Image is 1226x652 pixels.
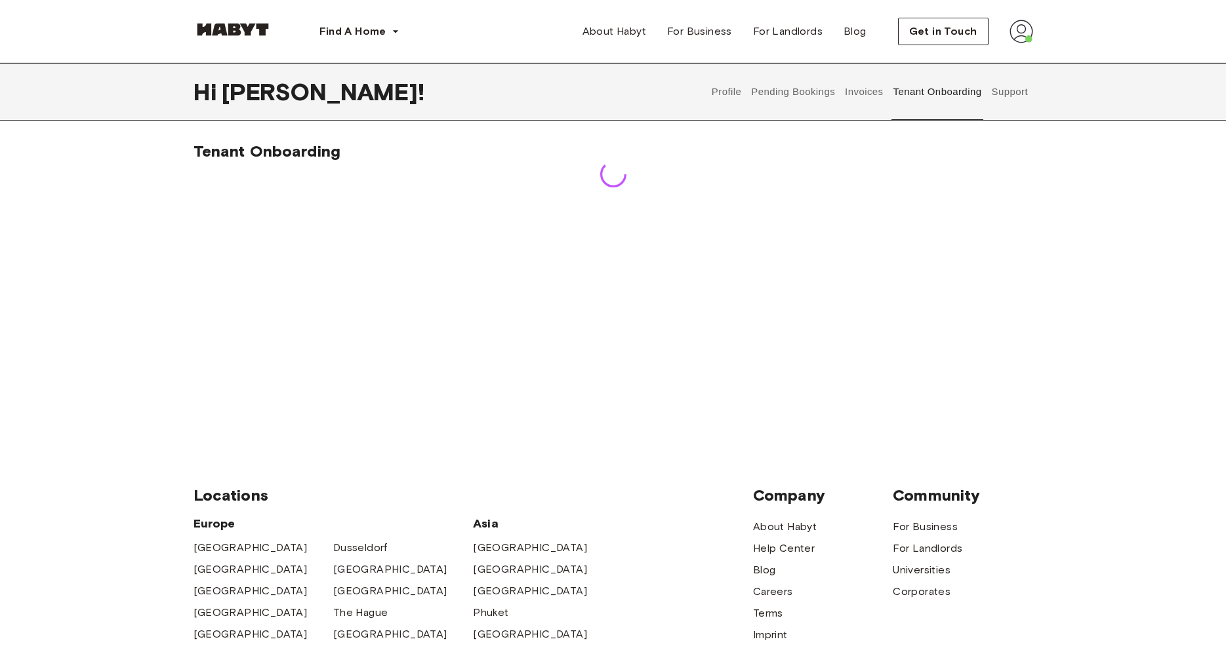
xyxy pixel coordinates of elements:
[657,18,743,45] a: For Business
[572,18,657,45] a: About Habyt
[194,540,308,556] a: [GEOGRAPHIC_DATA]
[473,562,587,577] a: [GEOGRAPHIC_DATA]
[473,540,587,556] a: [GEOGRAPHIC_DATA]
[333,562,447,577] a: [GEOGRAPHIC_DATA]
[194,605,308,621] a: [GEOGRAPHIC_DATA]
[194,626,308,642] a: [GEOGRAPHIC_DATA]
[710,63,743,121] button: Profile
[194,583,308,599] a: [GEOGRAPHIC_DATA]
[753,24,823,39] span: For Landlords
[893,584,950,600] a: Corporates
[194,78,222,105] span: Hi
[473,605,508,621] a: Phuket
[893,562,950,578] a: Universities
[753,562,776,578] a: Blog
[319,24,386,39] span: Find A Home
[473,583,587,599] a: [GEOGRAPHIC_DATA]
[473,516,613,531] span: Asia
[898,18,989,45] button: Get in Touch
[753,605,783,621] a: Terms
[893,519,958,535] a: For Business
[194,142,341,161] span: Tenant Onboarding
[473,626,587,642] a: [GEOGRAPHIC_DATA]
[833,18,877,45] a: Blog
[844,24,867,39] span: Blog
[333,605,388,621] a: The Hague
[194,23,272,36] img: Habyt
[333,583,447,599] a: [GEOGRAPHIC_DATA]
[753,627,788,643] a: Imprint
[1010,20,1033,43] img: avatar
[893,486,1032,505] span: Community
[333,540,388,556] a: Dusseldorf
[844,63,885,121] button: Invoices
[667,24,732,39] span: For Business
[743,18,833,45] a: For Landlords
[194,516,474,531] span: Europe
[582,24,646,39] span: About Habyt
[194,486,753,505] span: Locations
[753,584,793,600] a: Careers
[753,541,815,556] a: Help Center
[893,541,962,556] a: For Landlords
[909,24,977,39] span: Get in Touch
[706,63,1032,121] div: user profile tabs
[222,78,424,105] span: [PERSON_NAME] !
[750,63,837,121] button: Pending Bookings
[891,63,983,121] button: Tenant Onboarding
[309,18,410,45] button: Find A Home
[194,562,308,577] a: [GEOGRAPHIC_DATA]
[990,63,1030,121] button: Support
[753,486,893,505] span: Company
[753,519,817,535] a: About Habyt
[333,626,447,642] a: [GEOGRAPHIC_DATA]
